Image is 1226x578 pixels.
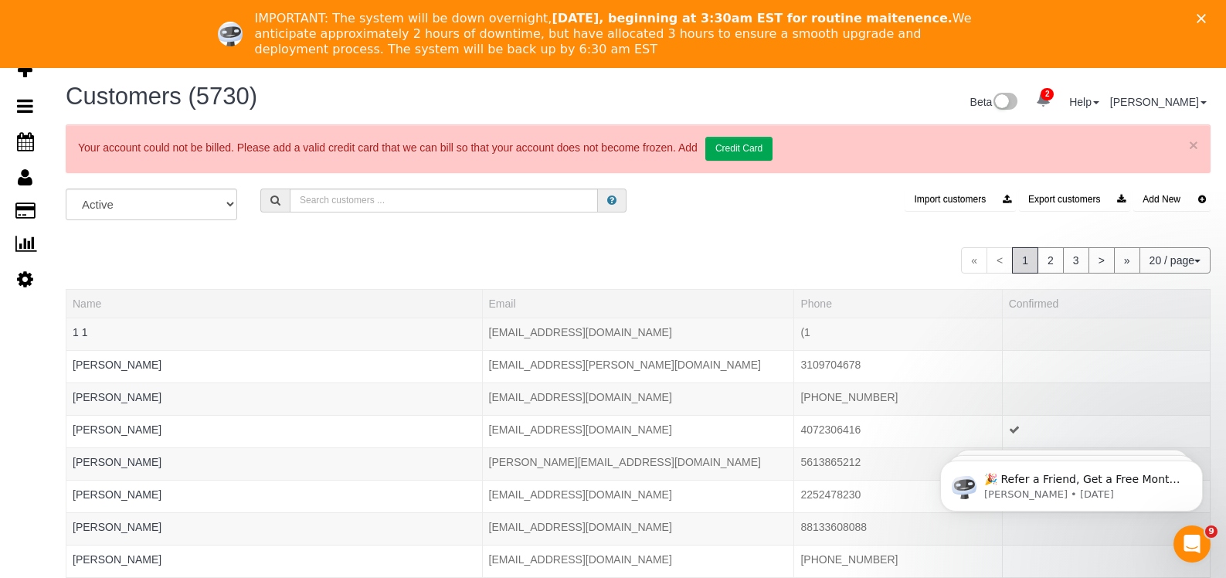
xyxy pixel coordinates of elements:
[794,289,1002,318] th: Phone
[73,326,87,338] a: 1 1
[1002,382,1210,415] td: Confirmed
[1002,415,1210,447] td: Confirmed
[73,470,476,474] div: Tags
[482,545,794,577] td: Email
[66,83,257,110] span: Customers (5730)
[794,318,1002,350] td: Phone
[552,11,952,25] b: [DATE], beginning at 3:30am EST for routine maitenence.
[1063,247,1089,274] a: 3
[1041,88,1054,100] span: 2
[66,382,483,415] td: Name
[1197,14,1212,23] div: Close
[905,189,1016,211] button: Import customers
[66,447,483,480] td: Name
[218,22,243,46] img: Profile image for Ellie
[67,45,264,211] span: 🎉 Refer a Friend, Get a Free Month! 🎉 Love Automaid? Share the love! When you refer a friend who ...
[73,521,161,533] a: [PERSON_NAME]
[1110,96,1207,108] a: [PERSON_NAME]
[1205,525,1218,538] span: 9
[73,553,161,566] a: [PERSON_NAME]
[482,318,794,350] td: Email
[794,512,1002,545] td: Phone
[73,405,476,409] div: Tags
[961,247,987,274] span: «
[705,137,773,161] a: Credit Card
[66,512,483,545] td: Name
[482,350,794,382] td: Email
[1002,350,1210,382] td: Confirmed
[970,96,1018,108] a: Beta
[66,545,483,577] td: Name
[482,447,794,480] td: Email
[73,535,476,539] div: Tags
[1189,137,1198,153] a: ×
[482,415,794,447] td: Email
[66,480,483,512] td: Name
[794,382,1002,415] td: Phone
[73,423,161,436] a: [PERSON_NAME]
[66,289,483,318] th: Name
[1139,247,1211,274] button: 20 / page
[482,289,794,318] th: Email
[1069,96,1099,108] a: Help
[73,502,476,506] div: Tags
[1019,189,1130,211] button: Export customers
[794,480,1002,512] td: Phone
[482,480,794,512] td: Email
[66,350,483,382] td: Name
[1133,189,1211,211] button: Add New
[73,437,476,441] div: Tags
[255,11,984,57] div: IMPORTANT: The system will be down overnight, We anticipate approximately 2 hours of downtime, bu...
[1114,247,1140,274] a: »
[1088,247,1115,274] a: >
[73,391,161,403] a: [PERSON_NAME]
[67,59,267,73] p: Message from Ellie, sent 4d ago
[73,488,161,501] a: [PERSON_NAME]
[290,189,598,212] input: Search customers ...
[73,372,476,376] div: Tags
[1002,289,1210,318] th: Confirmed
[66,415,483,447] td: Name
[992,93,1017,113] img: New interface
[73,456,161,468] a: [PERSON_NAME]
[794,545,1002,577] td: Phone
[1173,525,1211,563] iframe: Intercom live chat
[66,318,483,350] td: Name
[73,567,476,571] div: Tags
[917,428,1226,536] iframe: Intercom notifications message
[987,247,1013,274] span: <
[78,141,773,154] span: Your account could not be billed. Please add a valid credit card that we can bill so that your ac...
[1038,247,1064,274] a: 2
[794,415,1002,447] td: Phone
[73,340,476,344] div: Tags
[961,247,1211,274] nav: Pagination navigation
[794,350,1002,382] td: Phone
[1002,318,1210,350] td: Confirmed
[1002,545,1210,577] td: Confirmed
[1012,247,1038,274] span: 1
[482,382,794,415] td: Email
[73,359,161,371] a: [PERSON_NAME]
[794,447,1002,480] td: Phone
[482,512,794,545] td: Email
[1028,83,1058,117] a: 2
